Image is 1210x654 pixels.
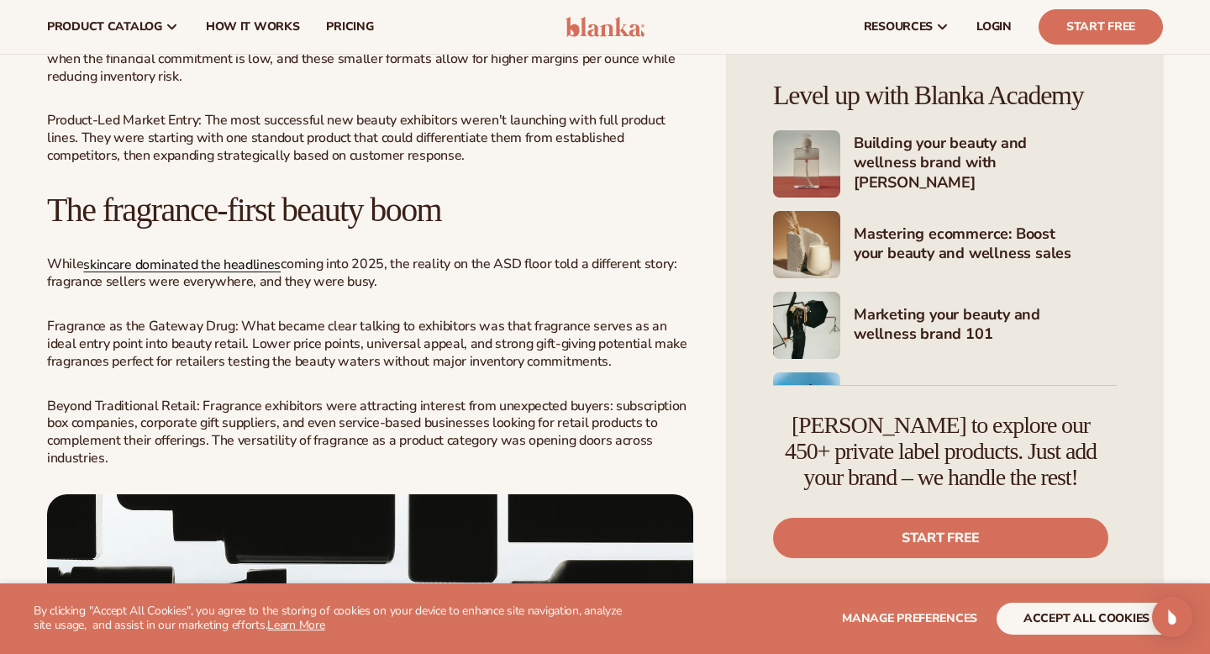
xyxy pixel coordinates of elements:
[47,111,198,129] span: Product-Led Market Entry
[47,255,677,292] span: coming into 2025, the reality on the ASD floor told a different story: fragrance sellers were eve...
[854,224,1117,266] h4: Mastering ecommerce: Boost your beauty and wellness sales
[47,317,687,371] span: : What became clear talking to exhibitors was that fragrance serves as an ideal entry point into ...
[47,397,687,467] span: : Fragrance exhibitors were attracting interest from unexpected buyers: subscription box companie...
[34,604,632,633] p: By clicking "Accept All Cookies", you agree to the storing of cookies on your device to enhance s...
[47,191,441,229] span: The fragrance-first beauty boom
[83,256,281,274] a: skincare dominated the headlines
[1039,9,1163,45] a: Start Free
[773,130,1117,198] a: Shopify Image 5 Building your beauty and wellness brand with [PERSON_NAME]
[997,603,1176,635] button: accept all cookies
[976,20,1012,34] span: LOGIN
[326,20,373,34] span: pricing
[1152,597,1192,637] div: Open Intercom Messenger
[842,603,977,635] button: Manage preferences
[206,20,300,34] span: How It Works
[773,292,1117,359] a: Shopify Image 7 Marketing your beauty and wellness brand 101
[773,518,1108,558] a: Start free
[842,610,977,626] span: Manage preferences
[854,134,1117,194] h4: Building your beauty and wellness brand with [PERSON_NAME]
[267,617,324,633] a: Learn More
[773,211,840,278] img: Shopify Image 6
[854,305,1117,346] h4: Marketing your beauty and wellness brand 101
[773,81,1117,110] h4: Level up with Blanka Academy
[864,20,933,34] span: resources
[773,413,1108,490] h4: [PERSON_NAME] to explore our 450+ private label products. Just add your brand – we handle the rest!
[566,17,645,37] img: logo
[773,211,1117,278] a: Shopify Image 6 Mastering ecommerce: Boost your beauty and wellness sales
[773,130,840,198] img: Shopify Image 5
[773,292,840,359] img: Shopify Image 7
[773,372,840,440] img: Shopify Image 8
[47,397,197,415] span: Beyond Traditional Retail
[47,20,162,34] span: product catalog
[773,372,1117,440] a: Shopify Image 8 Expand your beauty/wellness business
[47,317,235,335] span: Fragrance as the Gateway Drug
[47,255,83,273] span: While
[47,111,665,165] span: : The most successful new beauty exhibitors weren't launching with full product lines. They were ...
